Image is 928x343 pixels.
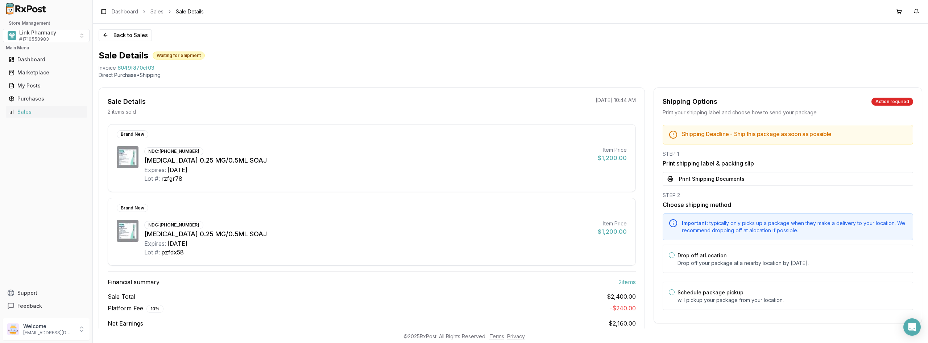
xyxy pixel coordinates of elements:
p: 2 items sold [108,108,136,115]
div: Sales [9,108,84,115]
label: Schedule package pickup [678,289,743,295]
img: RxPost Logo [3,3,49,15]
span: # 1710550983 [19,36,49,42]
a: Dashboard [112,8,138,15]
a: Terms [489,333,504,339]
p: Drop off your package at a nearby location by [DATE] . [678,260,907,267]
div: Expires: [144,239,166,248]
button: Marketplace [3,67,90,78]
div: Action required [871,98,913,106]
div: [DATE] [167,239,187,248]
div: Purchases [9,95,84,102]
label: Drop off at Location [678,252,727,258]
span: Sale Total [108,292,135,301]
div: typically only picks up a package when they make a delivery to your location. We recommend droppi... [682,220,907,234]
a: Privacy [507,333,525,339]
span: Important: [682,220,708,226]
a: Purchases [6,92,87,105]
div: Expires: [144,166,166,174]
div: Item Price [598,146,627,154]
span: Link Pharmacy [19,29,56,36]
button: Sales [3,106,90,118]
div: $1,200.00 [598,227,627,236]
span: Sale Details [176,8,204,15]
p: Direct Purchase • Shipping [99,72,922,79]
div: Brand New [117,130,148,138]
p: will pickup your package from your location. [678,297,907,304]
h3: Print shipping label & packing slip [663,159,913,168]
span: $2,160.00 [609,320,636,327]
a: Sales [150,8,163,15]
h2: Store Management [3,20,90,26]
h5: Shipping Deadline - Ship this package as soon as possible [682,131,907,137]
div: $1,200.00 [598,154,627,162]
div: [MEDICAL_DATA] 0.25 MG/0.5ML SOAJ [144,155,592,166]
h3: Choose shipping method [663,200,913,209]
button: Support [3,286,90,299]
img: User avatar [7,323,19,335]
div: Open Intercom Messenger [903,318,921,336]
span: - $240.00 [610,305,636,312]
div: NDC: [PHONE_NUMBER] [144,221,203,229]
span: Net Earnings [108,319,143,328]
div: Lot #: [144,248,160,257]
div: Invoice [99,64,116,72]
button: Select a view [3,29,90,42]
div: [MEDICAL_DATA] 0.25 MG/0.5ML SOAJ [144,229,592,239]
nav: breadcrumb [112,8,204,15]
p: [EMAIL_ADDRESS][DOMAIN_NAME] [23,330,74,336]
p: Welcome [23,323,74,330]
div: STEP 2 [663,192,913,199]
span: Feedback [17,302,42,310]
a: My Posts [6,79,87,92]
button: My Posts [3,80,90,91]
div: Waiting for Shipment [153,52,205,60]
a: Marketplace [6,66,87,79]
img: Wegovy 0.25 MG/0.5ML SOAJ [117,220,138,242]
span: 2 item s [618,278,636,286]
button: Print Shipping Documents [663,172,913,186]
button: Purchases [3,93,90,105]
div: Item Price [598,220,627,227]
button: Dashboard [3,54,90,65]
h1: Sale Details [99,50,148,61]
span: $2,400.00 [607,292,636,301]
div: Marketplace [9,69,84,76]
div: Lot #: [144,174,160,183]
a: Dashboard [6,53,87,66]
div: NDC: [PHONE_NUMBER] [144,147,203,155]
div: STEP 1 [663,150,913,158]
span: Platform Fee [108,304,163,313]
div: Shipping Options [663,97,717,107]
img: Wegovy 0.25 MG/0.5ML SOAJ [117,146,138,168]
span: Financial summary [108,278,159,286]
span: 6049f870cf03 [117,64,154,72]
div: Sale Details [108,97,146,107]
div: Print your shipping label and choose how to send your package [663,109,913,116]
div: Dashboard [9,56,84,63]
a: Sales [6,105,87,118]
button: Feedback [3,299,90,313]
div: Brand New [117,204,148,212]
div: pzfdx58 [161,248,184,257]
div: rzfgr78 [161,174,182,183]
div: My Posts [9,82,84,89]
button: Back to Sales [99,29,152,41]
p: [DATE] 10:44 AM [596,97,636,104]
div: 10 % [146,305,163,313]
div: [DATE] [167,166,187,174]
h2: Main Menu [6,45,87,51]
